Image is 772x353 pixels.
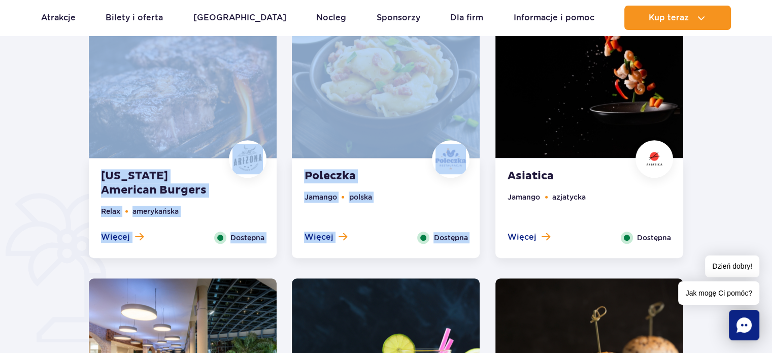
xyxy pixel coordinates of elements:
[514,6,594,30] a: Informacje i pomoc
[508,169,630,183] strong: Asiatica
[106,6,163,30] a: Bilety i oferta
[508,191,540,203] li: Jamango
[304,169,427,183] strong: Poleczka
[132,206,179,217] li: amerykańska
[232,144,263,174] img: Arizona American Burgers
[450,6,483,30] a: Dla firm
[304,191,337,203] li: Jamango
[230,232,264,243] span: Dostępna
[637,232,671,243] span: Dostępna
[193,6,286,30] a: [GEOGRAPHIC_DATA]
[649,13,689,22] span: Kup teraz
[41,6,76,30] a: Atrakcje
[705,255,759,277] span: Dzień dobry!
[624,6,731,30] button: Kup teraz
[729,310,759,340] div: Chat
[304,232,347,243] button: Więcej
[552,191,586,203] li: azjatycka
[101,206,120,217] li: Relax
[508,232,550,243] button: Więcej
[435,144,466,174] img: Poleczka
[101,232,144,243] button: Więcej
[433,232,467,243] span: Dostępna
[639,147,669,170] img: Asiatica
[101,232,130,243] span: Więcej
[316,6,346,30] a: Nocleg
[304,232,333,243] span: Więcej
[377,6,420,30] a: Sponsorzy
[678,281,759,305] span: Jak mogę Ci pomóc?
[508,232,536,243] span: Więcej
[101,169,224,198] strong: [US_STATE] American Burgers
[349,191,372,203] li: polska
